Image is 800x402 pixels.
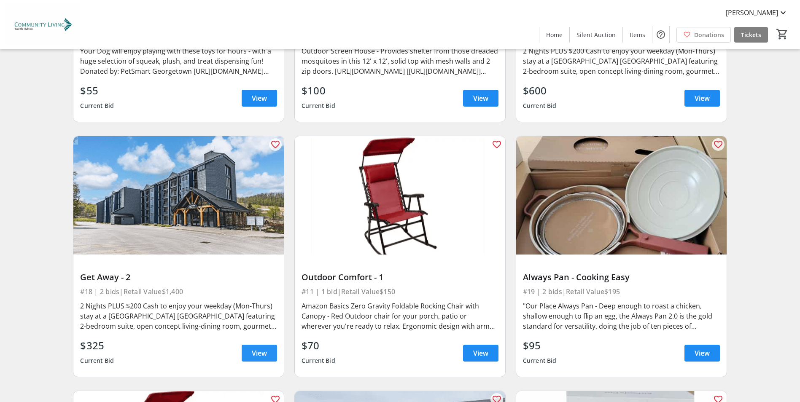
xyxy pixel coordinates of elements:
img: Community Living North Halton's Logo [5,3,80,46]
img: Get Away - 2 [73,136,284,255]
span: Tickets [741,30,761,39]
div: Your Dog will enjoy playing with these toys for hours - with a huge selection of squeak, plush, a... [80,46,277,76]
span: View [252,93,267,103]
a: Donations [676,27,731,43]
div: $55 [80,83,114,98]
mat-icon: favorite_outline [492,139,502,150]
span: View [252,348,267,358]
a: View [463,90,498,107]
a: Home [539,27,569,43]
img: Always Pan - Cooking Easy [516,136,727,255]
span: Home [546,30,563,39]
div: $95 [523,338,557,353]
mat-icon: favorite_outline [270,139,280,150]
a: Silent Auction [570,27,622,43]
button: [PERSON_NAME] [719,6,795,19]
div: 2 Nights PLUS $200 Cash to enjoy your weekday (Mon-Thurs) stay at a [GEOGRAPHIC_DATA] [GEOGRAPHIC... [523,46,720,76]
div: #11 | 1 bid | Retail Value $150 [302,286,498,297]
span: Silent Auction [576,30,616,39]
div: Amazon Basics Zero Gravity Foldable Rocking Chair with Canopy - Red Outdoor chair for your porch,... [302,301,498,331]
a: Tickets [734,27,768,43]
span: [PERSON_NAME] [726,8,778,18]
div: 2 Nights PLUS $200 Cash to enjoy your weekday (Mon-Thurs) stay at a [GEOGRAPHIC_DATA] [GEOGRAPHIC... [80,301,277,331]
button: Cart [775,27,790,42]
div: "Our Place Always Pan - Deep enough to roast a chicken, shallow enough to flip an egg, the Always... [523,301,720,331]
span: View [473,93,488,103]
div: Outdoor Screen House - Provides shelter from those dreaded mosquitoes in this 12' x 12', solid to... [302,46,498,76]
div: Outdoor Comfort - 1 [302,272,498,282]
div: Current Bid [302,98,335,113]
span: View [695,93,710,103]
div: #18 | 2 bids | Retail Value $1,400 [80,286,277,297]
div: $100 [302,83,335,98]
span: Donations [694,30,724,39]
div: $70 [302,338,335,353]
a: View [684,345,720,362]
div: Current Bid [302,353,335,368]
div: Current Bid [523,353,557,368]
div: #19 | 2 bids | Retail Value $195 [523,286,720,297]
div: Always Pan - Cooking Easy [523,272,720,282]
span: View [473,348,488,358]
div: Get Away - 2 [80,272,277,282]
a: View [242,90,277,107]
div: Current Bid [80,353,114,368]
div: Current Bid [80,98,114,113]
div: $325 [80,338,114,353]
div: $600 [523,83,557,98]
a: View [242,345,277,362]
span: Items [630,30,645,39]
img: Outdoor Comfort - 1 [295,136,505,255]
a: View [684,90,720,107]
div: Current Bid [523,98,557,113]
mat-icon: favorite_outline [713,139,723,150]
button: Help [652,26,669,43]
a: Items [623,27,652,43]
span: View [695,348,710,358]
a: View [463,345,498,362]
